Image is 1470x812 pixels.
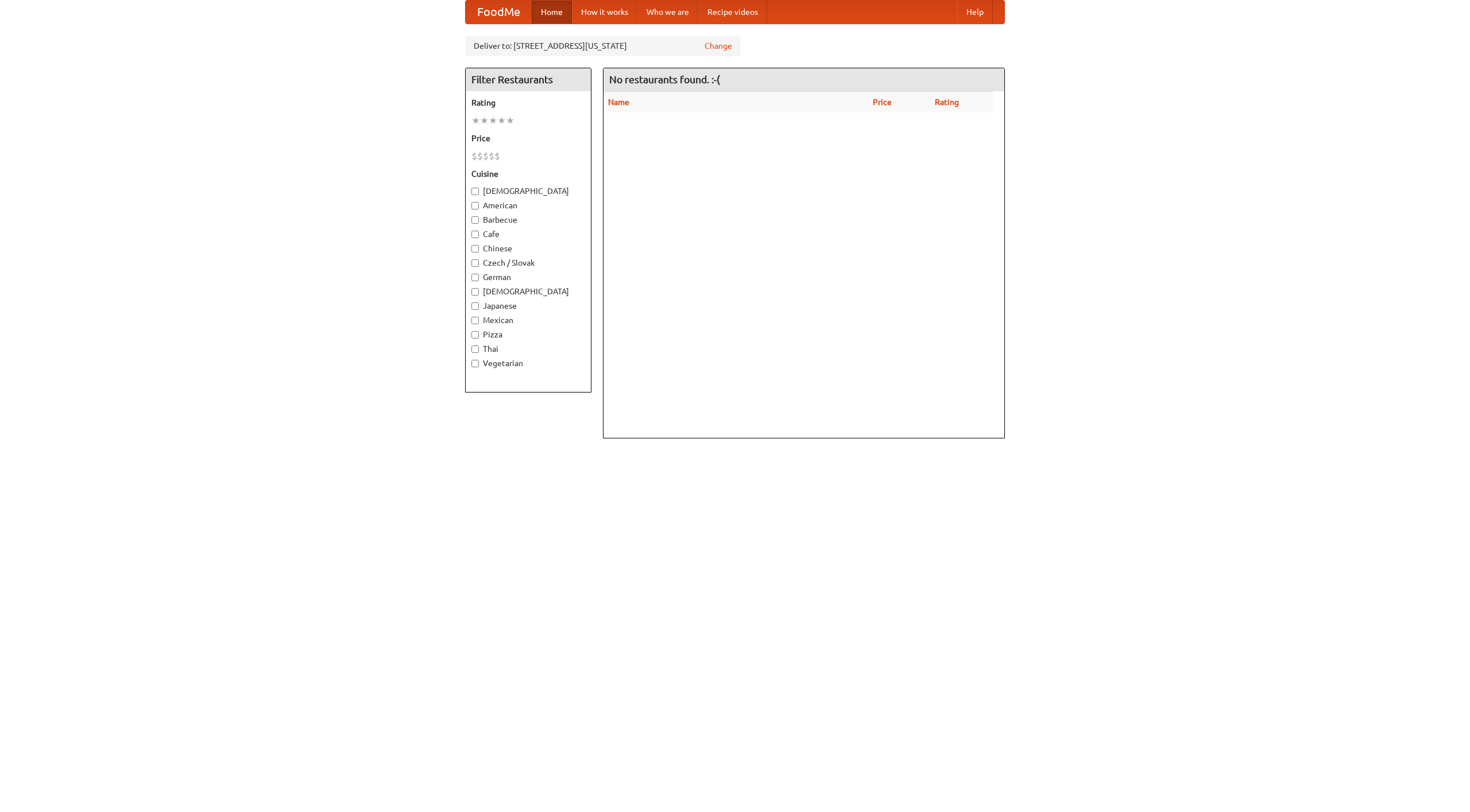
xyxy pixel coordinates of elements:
label: Mexican [471,314,585,326]
input: Cafe [471,231,479,238]
ng-pluralize: No restaurants found. :-( [609,74,720,85]
label: Japanese [471,300,585,312]
li: ★ [497,114,506,127]
div: Deliver to: [STREET_ADDRESS][US_STATE] [465,36,741,56]
input: [DEMOGRAPHIC_DATA] [471,288,479,296]
a: Change [705,40,732,52]
label: Cafe [471,228,585,240]
a: Who we are [637,1,698,24]
li: ★ [506,114,514,127]
li: $ [489,150,494,162]
label: Czech / Slovak [471,257,585,269]
a: Recipe videos [698,1,767,24]
input: German [471,274,479,281]
a: How it works [572,1,637,24]
li: $ [471,150,477,162]
li: ★ [480,114,489,127]
a: Name [608,98,629,107]
li: $ [494,150,500,162]
input: Mexican [471,317,479,324]
input: Barbecue [471,216,479,224]
h4: Filter Restaurants [466,68,591,91]
label: German [471,271,585,283]
a: Home [532,1,572,24]
h5: Rating [471,97,585,108]
input: [DEMOGRAPHIC_DATA] [471,188,479,195]
label: Pizza [471,329,585,340]
a: Price [873,98,892,107]
label: American [471,200,585,211]
input: American [471,202,479,209]
input: Chinese [471,245,479,252]
input: Czech / Slovak [471,259,479,267]
label: Barbecue [471,214,585,226]
a: FoodMe [466,1,532,24]
label: Vegetarian [471,358,585,369]
input: Thai [471,345,479,353]
li: ★ [471,114,480,127]
label: [DEMOGRAPHIC_DATA] [471,185,585,197]
label: Thai [471,343,585,355]
a: Rating [935,98,959,107]
input: Japanese [471,302,479,310]
label: [DEMOGRAPHIC_DATA] [471,286,585,297]
h5: Price [471,133,585,144]
li: $ [483,150,489,162]
h5: Cuisine [471,168,585,180]
a: Help [957,1,993,24]
li: $ [477,150,483,162]
li: ★ [489,114,497,127]
input: Pizza [471,331,479,339]
label: Chinese [471,243,585,254]
input: Vegetarian [471,360,479,367]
